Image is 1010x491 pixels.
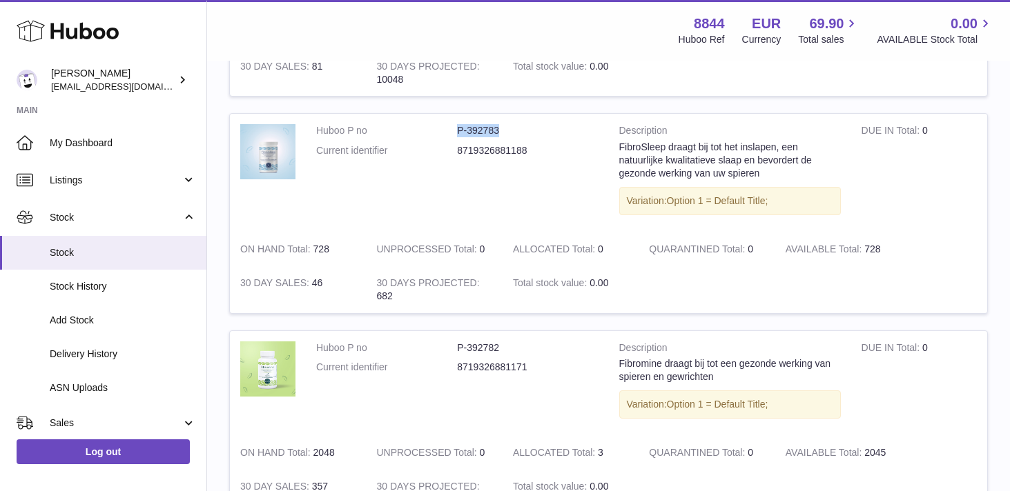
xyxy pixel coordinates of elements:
[316,144,457,157] dt: Current identifier
[50,211,182,224] span: Stock
[590,61,608,72] span: 0.00
[316,124,457,137] dt: Huboo P no
[50,246,196,259] span: Stock
[240,277,312,292] strong: 30 DAY SALES
[376,243,479,258] strong: UNPROCESSED Total
[230,266,366,313] td: 46
[17,439,190,464] a: Log out
[366,50,502,97] td: 10048
[752,14,781,33] strong: EUR
[240,243,313,258] strong: ON HAND Total
[366,266,502,313] td: 682
[619,357,841,383] div: Fibromine draagt bij tot een gezonde werking van spieren en gewrichten
[851,331,987,437] td: 0
[679,33,725,46] div: Huboo Ref
[513,243,598,258] strong: ALLOCATED Total
[786,447,864,461] strong: AVAILABLE Total
[513,277,590,292] strong: Total stock value
[51,81,203,92] span: [EMAIL_ADDRESS][DOMAIN_NAME]
[457,144,598,157] dd: 8719326881188
[376,447,479,461] strong: UNPROCESSED Total
[951,14,978,33] span: 0.00
[667,195,768,206] span: Option 1 = Default Title;
[240,61,312,75] strong: 30 DAY SALES
[748,447,753,458] span: 0
[457,361,598,374] dd: 8719326881171
[230,436,366,470] td: 2048
[50,348,196,361] span: Delivery History
[590,277,608,288] span: 0.00
[649,447,748,461] strong: QUARANTINED Total
[240,447,313,461] strong: ON HAND Total
[230,50,366,97] td: 81
[862,125,922,139] strong: DUE IN Total
[316,361,457,374] dt: Current identifier
[503,232,639,266] td: 0
[240,124,295,179] img: product image
[748,243,753,254] span: 0
[619,341,841,358] strong: Description
[798,14,860,46] a: 69.90 Total sales
[862,342,922,357] strong: DUE IN Total
[316,341,457,354] dt: Huboo P no
[366,436,502,470] td: 0
[50,417,182,430] span: Sales
[376,61,479,75] strong: 30 DAYS PROJECTED
[619,187,841,215] div: Variation:
[619,390,841,419] div: Variation:
[619,141,841,180] div: FibroSleep draagt bij tot het inslapen, een natuurlijke kwalitatieve slaap en bevordert de gezond...
[513,61,590,75] strong: Total stock value
[877,14,993,46] a: 0.00 AVAILABLE Stock Total
[366,232,502,266] td: 0
[457,341,598,354] dd: P-392782
[50,137,196,150] span: My Dashboard
[786,243,864,258] strong: AVAILABLE Total
[51,67,175,93] div: [PERSON_NAME]
[457,124,598,137] dd: P-392783
[667,399,768,410] span: Option 1 = Default Title;
[50,280,196,293] span: Stock History
[619,124,841,141] strong: Description
[50,174,182,187] span: Listings
[230,232,366,266] td: 728
[50,314,196,327] span: Add Stock
[742,33,781,46] div: Currency
[775,436,911,470] td: 2045
[376,277,479,292] strong: 30 DAYS PROJECTED
[17,70,37,90] img: Ruytersb@gmail.com
[240,341,295,397] img: product image
[851,114,987,232] td: 0
[798,33,860,46] span: Total sales
[809,14,844,33] span: 69.90
[50,381,196,394] span: ASN Uploads
[513,447,598,461] strong: ALLOCATED Total
[694,14,725,33] strong: 8844
[775,232,911,266] td: 728
[877,33,993,46] span: AVAILABLE Stock Total
[649,243,748,258] strong: QUARANTINED Total
[503,436,639,470] td: 3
